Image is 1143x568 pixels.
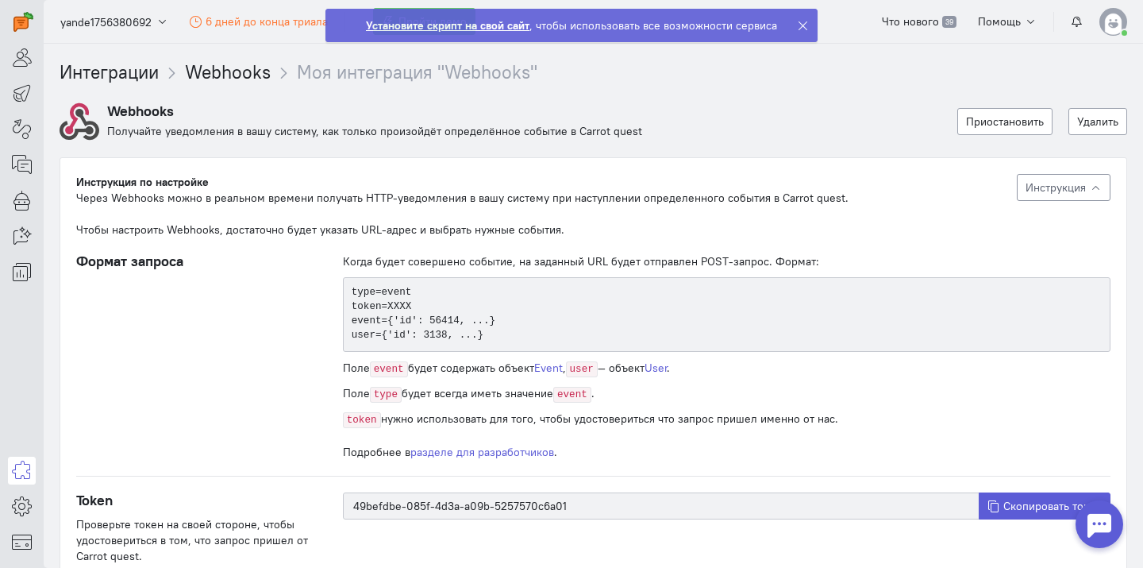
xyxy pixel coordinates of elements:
[107,123,949,139] div: Получайте уведомления в вашу систему, как только произойдёт определённое событие в Carrot quest
[107,103,174,119] h4: Webhooks
[873,8,964,35] a: Что нового 39
[76,190,849,206] div: Через Webhooks можно в реальном времени получать HTTP-уведомления в вашу систему при наступлении ...
[60,14,152,30] span: yande1756380692
[343,277,1110,352] pre: type=event token=XXXX event={'id': 56414, ...} user={'id': 3138, ...}
[645,361,667,375] a: User
[343,385,1110,403] div: Поле будет всегда иметь значение .
[185,60,271,83] a: Webhooks
[76,493,311,508] h4: Token
[13,12,33,32] img: carrot-quest.svg
[957,108,1053,135] button: Приостановить
[52,7,177,36] button: yande1756380692
[76,174,849,190] div: Инструкция по настройке
[343,411,1110,428] div: нужно использовать для того, чтобы удостовериться что запрос пришел именно от нас.
[370,387,402,403] code: type
[1099,8,1127,36] img: default-v4.png
[60,60,159,83] a: Интеграции
[343,444,1110,460] div: Подробнее в .
[343,253,1110,269] div: Когда будет совершено событие, на заданный URL будет отправлен POST-запрос. Формат:
[206,14,328,29] span: 6 дней до конца триала
[882,14,939,29] span: Что нового
[76,516,311,564] div: Проверьте токен на своей стороне, чтобы удостовериться в том, что запрос пришел от Carrot quest.
[76,222,849,238] div: Чтобы настроить Webhooks, достаточно будет указать URL-адрес и выбрать нужные события.
[343,360,1110,377] div: Поле будет содержать объект , — объект .
[978,14,1021,29] span: Помощь
[966,114,1044,129] span: Приостановить
[979,493,1111,520] button: Скопировать токен
[366,18,529,33] strong: Установите скрипт на свой сайт
[343,412,381,428] code: token
[60,60,1127,86] nav: breadcrumb
[370,361,408,377] code: event
[566,361,598,377] code: user
[366,17,777,33] div: , чтобы использовать все возможности сервиса
[969,8,1046,35] button: Помощь
[1068,108,1127,135] button: Удалить
[297,60,537,83] span: Моя интеграция "Webhooks"
[553,387,591,403] code: event
[1026,180,1086,195] span: Инструкция
[1003,499,1102,513] span: Скопировать токен
[410,445,554,459] a: разделе для разработчиков
[76,253,311,269] h4: Формат запроса
[942,16,956,29] span: 39
[1017,174,1111,201] button: Инструкция
[534,361,563,375] a: Event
